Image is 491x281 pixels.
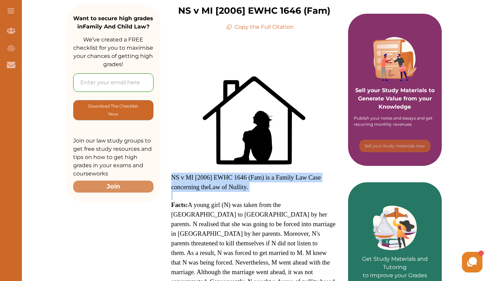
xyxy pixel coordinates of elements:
p: Sell your study materials now [364,143,425,149]
strong: Facts: [171,201,188,208]
p: Get Study Materials and Tutoring to Improve your Grades [355,236,435,280]
p: Download The Checklist Now [87,102,140,118]
img: Green card image [373,206,417,250]
a: Law of Nullity. [209,183,248,191]
button: [object Object] [359,140,430,152]
span: We’ve created a FREE checklist for you to maximise your chances of getting high grades! [73,36,153,68]
img: Purple card image [373,37,417,81]
p: Join our law study groups to get free study resources and tips on how to get high grades in your ... [73,137,154,178]
iframe: HelpCrunch [327,250,484,274]
strong: Want to secure high grades in Family And Child Law ? [73,15,153,30]
button: Join [73,181,154,193]
p: NS v MI [2006] EWHC 1646 (Fam) [178,4,330,17]
div: Publish your notes and essays and get recurring monthly revenues [354,115,436,127]
img: disorder-4073570_1280-300x257.png [203,76,305,164]
p: Sell your Study Materials to Generate Value from your Knowledge [355,67,435,111]
input: Enter your email here [73,73,154,92]
button: [object Object] [73,100,154,120]
p: Copy the Full Citation [226,23,294,31]
span: NS v MI [2006] EWHC 1646 (Fam) is a Family Law Case concerning the [171,174,321,191]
